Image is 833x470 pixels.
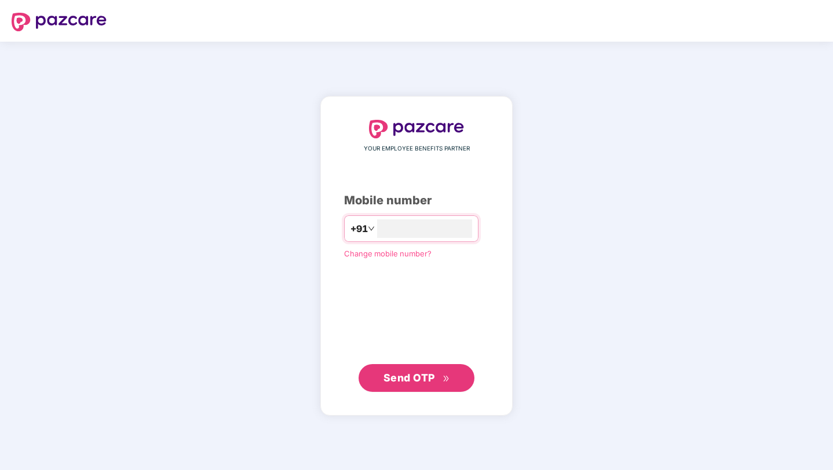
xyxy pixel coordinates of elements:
[369,120,464,138] img: logo
[350,222,368,236] span: +91
[344,192,489,210] div: Mobile number
[359,364,474,392] button: Send OTPdouble-right
[12,13,107,31] img: logo
[443,375,450,383] span: double-right
[344,249,432,258] a: Change mobile number?
[368,225,375,232] span: down
[364,144,470,153] span: YOUR EMPLOYEE BENEFITS PARTNER
[383,372,435,384] span: Send OTP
